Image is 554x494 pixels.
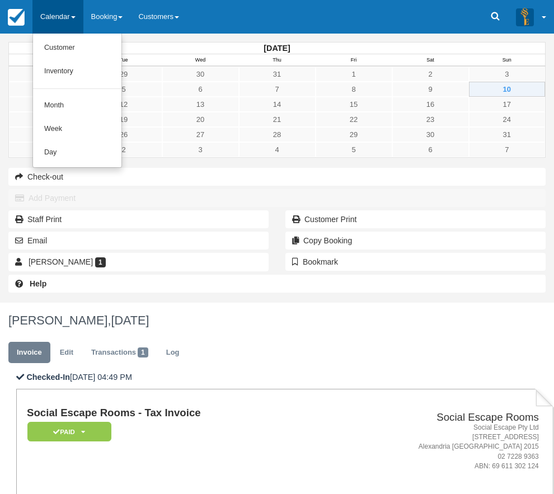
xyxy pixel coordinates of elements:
h2: Social Escape Rooms [327,412,539,424]
th: Sat [392,54,469,67]
a: 1 [9,142,86,157]
th: Fri [316,54,392,67]
a: 22 [316,112,392,127]
a: 9 [392,82,469,97]
th: Sun [469,54,546,67]
a: Week [33,117,121,141]
a: 29 [86,67,162,82]
a: 4 [9,82,86,97]
a: 24 [469,112,546,127]
img: checkfront-main-nav-mini-logo.png [8,9,25,26]
a: 28 [239,127,316,142]
a: Edit [51,342,82,364]
a: 21 [239,112,316,127]
button: Add Payment [8,189,546,207]
a: Customer Print [285,210,546,228]
a: 18 [9,112,86,127]
button: Bookmark [285,253,546,271]
button: Email [8,232,269,250]
span: [DATE] [111,313,149,327]
a: Paid [27,421,107,442]
a: Invoice [8,342,50,364]
a: 31 [239,67,316,82]
a: 29 [316,127,392,142]
span: 1 [95,257,106,267]
a: Help [8,275,546,293]
a: 28 [9,67,86,82]
a: 5 [316,142,392,157]
th: Wed [162,54,239,67]
a: 3 [469,67,546,82]
a: 13 [162,97,239,112]
a: 10 [469,82,546,97]
a: 17 [469,97,546,112]
a: Transactions1 [83,342,157,364]
a: 2 [392,67,469,82]
a: 8 [316,82,392,97]
p: [DATE] 04:49 PM [16,371,553,383]
th: Tue [86,54,162,67]
a: 30 [162,67,239,82]
a: 7 [469,142,546,157]
a: 15 [316,97,392,112]
button: Copy Booking [285,232,546,250]
a: 31 [469,127,546,142]
a: Inventory [33,60,121,83]
a: 27 [162,127,239,142]
em: Paid [27,422,111,441]
a: 5 [86,82,162,97]
a: [PERSON_NAME] 1 [8,253,269,271]
a: 3 [162,142,239,157]
a: 26 [86,127,162,142]
a: Month [33,94,121,117]
a: 11 [9,97,86,112]
a: 19 [86,112,162,127]
a: 6 [162,82,239,97]
a: 12 [86,97,162,112]
a: Customer [33,36,121,60]
b: Checked-In [26,373,70,382]
a: 23 [392,112,469,127]
span: 1 [138,347,148,357]
a: 30 [392,127,469,142]
a: 1 [316,67,392,82]
a: 16 [392,97,469,112]
button: Check-out [8,168,546,186]
th: Thu [239,54,316,67]
h1: Social Escape Rooms - Tax Invoice [27,407,323,419]
span: [PERSON_NAME] [29,257,93,266]
strong: [DATE] [264,44,290,53]
a: Log [158,342,188,364]
th: Mon [9,54,86,67]
a: 25 [9,127,86,142]
a: Day [33,141,121,164]
a: Staff Print [8,210,269,228]
a: 4 [239,142,316,157]
a: 14 [239,97,316,112]
b: Help [30,279,46,288]
img: A3 [516,8,534,26]
h1: [PERSON_NAME], [8,314,546,327]
a: 7 [239,82,316,97]
a: 6 [392,142,469,157]
address: Social Escape Pty Ltd [STREET_ADDRESS] Alexandria [GEOGRAPHIC_DATA] 2015 02 7228 9363 ABN: 69 611... [327,423,539,471]
a: 20 [162,112,239,127]
a: 2 [86,142,162,157]
ul: Calendar [32,34,122,168]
